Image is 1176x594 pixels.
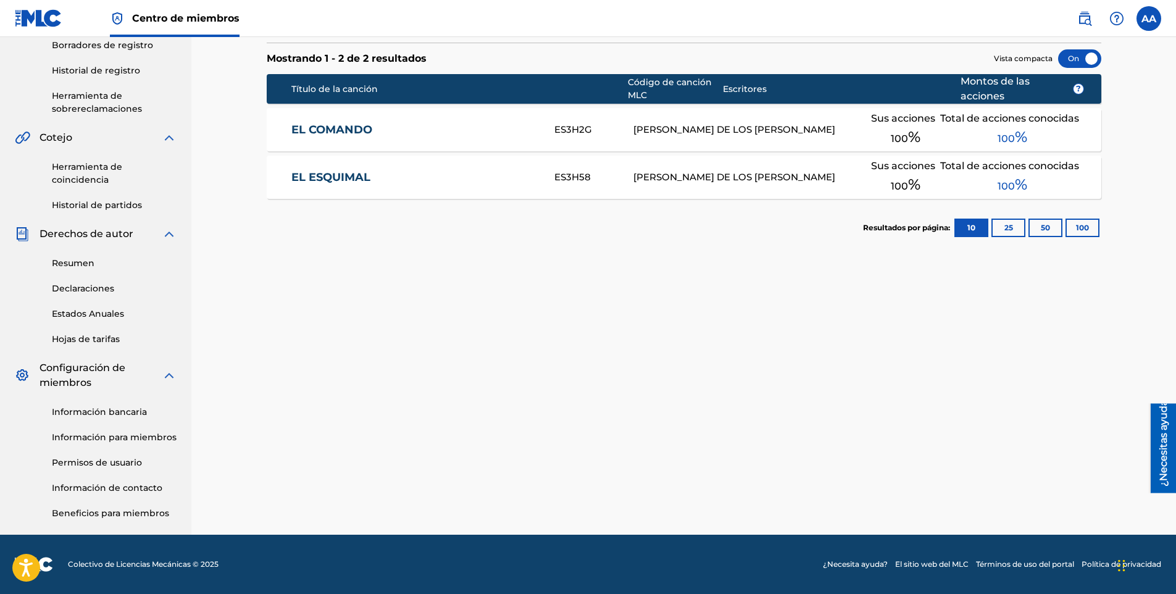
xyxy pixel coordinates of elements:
img: Ayuda [1109,11,1124,26]
div: [PERSON_NAME] DE LOS [PERSON_NAME] [633,123,871,137]
a: Public Search [1072,6,1097,31]
div: Help [1104,6,1129,31]
a: Herramienta de sobrereclamaciones [52,90,177,115]
img: Derechos de autor [15,227,30,241]
button: 100 [1065,219,1099,237]
a: Información para miembros [52,431,177,444]
button: 10 [954,219,988,237]
a: Hojas de tarifas [52,333,177,346]
img: Máximo titular de derechos [110,11,125,26]
img: Logotipo de MLC [15,9,62,27]
a: ¿Necesita ayuda? [823,559,888,570]
img: expandir [162,368,177,383]
img: buscar [1077,11,1092,26]
span: Vista compacta [994,53,1053,64]
a: Términos de uso del portal [976,559,1074,570]
div: User Menu [1136,6,1161,31]
font: Total de acciones conocidas [940,159,1079,174]
span: Cotejo [40,130,72,145]
font: Sus acciones [871,111,935,126]
div: [PERSON_NAME] DE LOS [PERSON_NAME] [633,170,871,185]
span: Configuración de miembros [40,361,162,390]
font: Sus acciones [871,159,935,174]
font: 100 [998,180,1015,192]
div: Código de canción MLC [628,76,723,102]
a: Declaraciones [52,282,177,295]
span: Derechos de autor [40,227,133,241]
a: Historial de registro [52,64,177,77]
a: Borradores de registro [52,39,177,52]
font: Montos de las acciones [961,74,1068,104]
span: % [998,174,1027,196]
div: Arrastrar [1118,547,1125,584]
div: ES3H58 [554,170,633,185]
a: Beneficios para miembros [52,507,177,520]
div: Escritores [723,83,961,96]
font: 100 [891,133,908,144]
font: 100 [891,180,908,192]
a: EL ESQUIMAL [291,170,538,185]
a: Política de privacidad [1082,559,1161,570]
a: Herramienta de coincidencia [52,161,177,186]
div: Título de la canción [291,83,628,96]
span: % [891,174,920,196]
a: Resumen [52,257,177,270]
a: Permisos de usuario [52,456,177,469]
button: 50 [1028,219,1062,237]
img: expandir [162,227,177,241]
span: Centro de miembros [132,11,240,25]
span: % [998,126,1027,148]
font: Total de acciones conocidas [940,111,1079,126]
span: % [891,126,920,148]
iframe: Chat Widget [1114,535,1176,594]
a: El sitio web del MLC [895,559,969,570]
p: Resultados por página: [863,222,953,233]
a: Historial de partidos [52,199,177,212]
font: 100 [998,133,1015,144]
div: ES3H2G [554,123,633,137]
img: Configuración de miembros [15,368,30,383]
a: Información de contacto [52,482,177,495]
font: Mostrando 1 - 2 de 2 resultados [267,52,427,64]
span: Colectivo de Licencias Mecánicas © 2025 [68,559,219,570]
a: Información bancaria [52,406,177,419]
button: 25 [991,219,1025,237]
img: logotipo [15,557,53,572]
iframe: Resource Center [1141,403,1176,493]
div: Widget de chat [1114,535,1176,594]
a: EL COMANDO [291,123,538,137]
img: expandir [162,130,177,145]
img: Cotejo [15,130,30,145]
a: Estados Anuales [52,307,177,320]
span: ? [1074,84,1083,94]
